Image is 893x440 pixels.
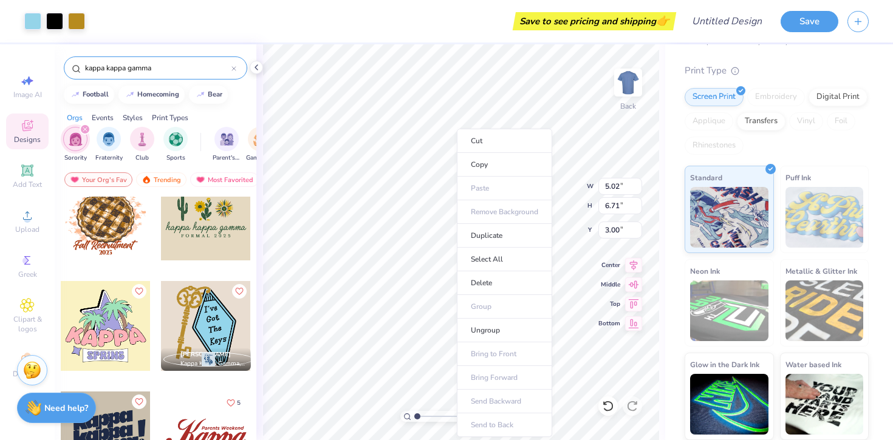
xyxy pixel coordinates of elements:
[130,127,154,163] div: filter for Club
[163,127,188,163] button: filter button
[169,132,183,146] img: Sports Image
[598,319,620,328] span: Bottom
[135,132,149,146] img: Club Image
[246,127,274,163] button: filter button
[13,90,42,100] span: Image AI
[63,127,87,163] div: filter for Sorority
[747,88,805,106] div: Embroidery
[690,265,720,277] span: Neon Ink
[682,9,772,33] input: Untitled Design
[15,225,39,234] span: Upload
[213,127,241,163] div: filter for Parent's Weekend
[163,127,188,163] div: filter for Sports
[690,280,768,341] img: Neon Ink
[180,350,231,359] span: [PERSON_NAME]
[690,374,768,435] img: Glow in the Dark Ink
[166,154,185,163] span: Sports
[64,154,87,163] span: Sorority
[70,175,80,184] img: most_fav.gif
[785,187,864,248] img: Puff Ink
[457,271,552,295] li: Delete
[13,180,42,189] span: Add Text
[656,13,669,28] span: 👉
[132,284,146,299] button: Like
[598,261,620,269] span: Center
[64,172,132,187] div: Your Org's Fav
[809,88,867,106] div: Digital Print
[18,269,37,279] span: Greek
[83,91,109,98] div: football
[781,11,838,32] button: Save
[457,224,552,248] li: Duplicate
[132,394,146,409] button: Like
[221,394,246,411] button: Like
[180,359,246,368] span: Kappa Kappa Gamma, [GEOGRAPHIC_DATA][US_STATE]
[737,112,785,130] div: Transfers
[190,172,259,187] div: Most Favorited
[70,91,80,98] img: trend_line.gif
[130,127,154,163] button: filter button
[685,88,744,106] div: Screen Print
[137,91,179,98] div: homecoming
[84,62,231,74] input: Try "Alpha"
[827,112,855,130] div: Foil
[232,284,247,299] button: Like
[785,358,841,371] span: Water based Ink
[196,91,205,98] img: trend_line.gif
[64,86,114,104] button: football
[135,154,149,163] span: Club
[63,127,87,163] button: filter button
[220,132,234,146] img: Parent's Weekend Image
[785,265,857,277] span: Metallic & Glitter Ink
[6,314,49,334] span: Clipart & logos
[95,127,123,163] div: filter for Fraternity
[92,112,114,123] div: Events
[102,132,115,146] img: Fraternity Image
[616,70,640,95] img: Back
[785,374,864,435] img: Water based Ink
[685,64,869,78] div: Print Type
[136,172,186,187] div: Trending
[685,112,733,130] div: Applique
[13,369,42,379] span: Decorate
[690,187,768,248] img: Standard
[67,112,83,123] div: Orgs
[125,91,135,98] img: trend_line.gif
[690,358,759,371] span: Glow in the Dark Ink
[95,154,123,163] span: Fraternity
[598,300,620,308] span: Top
[785,280,864,341] img: Metallic & Glitter Ink
[208,91,222,98] div: bear
[123,112,143,123] div: Styles
[44,402,88,414] strong: Need help?
[196,175,205,184] img: most_fav.gif
[142,175,151,184] img: trending.gif
[246,154,274,163] span: Game Day
[457,129,552,153] li: Cut
[213,154,241,163] span: Parent's Weekend
[14,135,41,144] span: Designs
[213,127,241,163] button: filter button
[785,171,811,184] span: Puff Ink
[685,137,744,155] div: Rhinestones
[598,280,620,289] span: Middle
[189,86,228,104] button: bear
[457,248,552,271] li: Select All
[152,112,188,123] div: Print Types
[457,153,552,177] li: Copy
[118,86,185,104] button: homecoming
[690,171,722,184] span: Standard
[246,127,274,163] div: filter for Game Day
[457,319,552,342] li: Ungroup
[237,400,241,406] span: 5
[69,132,83,146] img: Sorority Image
[95,127,123,163] button: filter button
[620,101,636,112] div: Back
[516,12,673,30] div: Save to see pricing and shipping
[253,132,267,146] img: Game Day Image
[789,112,823,130] div: Vinyl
